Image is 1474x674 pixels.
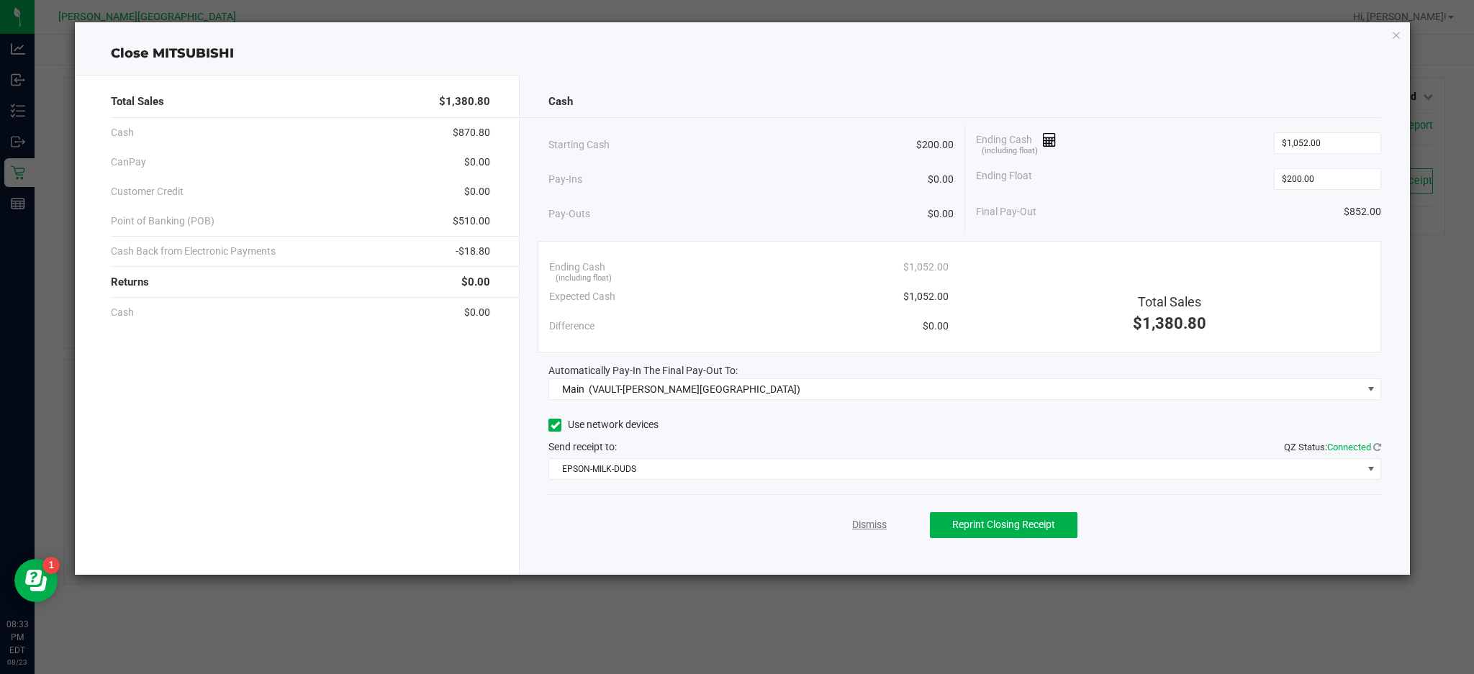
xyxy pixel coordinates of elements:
[111,244,276,259] span: Cash Back from Electronic Payments
[111,214,214,229] span: Point of Banking (POB)
[549,260,605,275] span: Ending Cash
[923,319,949,334] span: $0.00
[464,184,490,199] span: $0.00
[916,137,954,152] span: $200.00
[1133,314,1206,332] span: $1,380.80
[464,305,490,320] span: $0.00
[548,137,610,152] span: Starting Cash
[928,172,954,187] span: $0.00
[111,155,146,170] span: CanPay
[1327,442,1371,452] span: Connected
[453,214,490,229] span: $510.00
[549,319,594,334] span: Difference
[1138,294,1201,309] span: Total Sales
[111,94,164,110] span: Total Sales
[464,155,490,170] span: $0.00
[952,519,1055,530] span: Reprint Closing Receipt
[589,383,800,395] span: (VAULT-[PERSON_NAME][GEOGRAPHIC_DATA])
[111,305,134,320] span: Cash
[928,206,954,222] span: $0.00
[903,289,949,304] span: $1,052.00
[852,517,887,532] a: Dismiss
[548,417,659,432] label: Use network devices
[548,206,590,222] span: Pay-Outs
[930,512,1077,538] button: Reprint Closing Receipt
[42,557,60,574] iframe: Resource center unread badge
[461,274,490,291] span: $0.00
[548,365,738,376] span: Automatically Pay-In The Final Pay-Out To:
[549,289,615,304] span: Expected Cash
[556,273,612,285] span: (including float)
[1284,442,1381,452] span: QZ Status:
[903,260,949,275] span: $1,052.00
[439,94,490,110] span: $1,380.80
[14,559,58,602] iframe: Resource center
[548,94,573,110] span: Cash
[453,125,490,140] span: $870.80
[75,44,1410,63] div: Close MITSUBISHI
[976,204,1036,219] span: Final Pay-Out
[976,132,1057,154] span: Ending Cash
[548,172,582,187] span: Pay-Ins
[549,459,1362,479] span: EPSON-MILK-DUDS
[111,184,184,199] span: Customer Credit
[111,125,134,140] span: Cash
[1344,204,1381,219] span: $852.00
[111,267,490,298] div: Returns
[982,145,1038,158] span: (including float)
[548,441,617,452] span: Send receipt to:
[562,383,584,395] span: Main
[456,244,490,259] span: -$18.80
[976,168,1032,190] span: Ending Float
